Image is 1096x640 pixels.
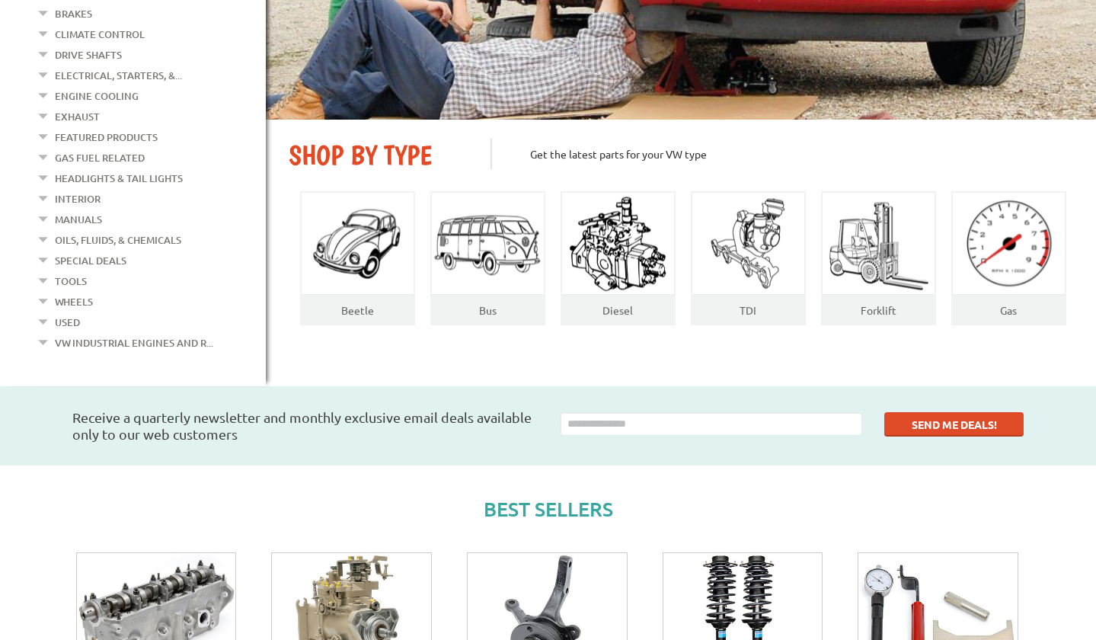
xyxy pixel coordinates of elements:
a: Forklift [861,303,896,317]
a: TDI [740,303,756,317]
a: Wheels [55,292,93,312]
a: Beetle [341,303,374,317]
a: Headlights & Tail Lights [55,168,183,188]
a: Climate Control [55,24,145,44]
a: Engine Cooling [55,86,139,106]
a: Featured Products [55,127,158,147]
h3: Receive a quarterly newsletter and monthly exclusive email deals available only to our web customers [72,409,537,443]
img: Beatle [302,206,414,282]
h5: Best Sellers [69,496,1028,522]
p: Get the latest parts for your VW type [490,139,1073,169]
button: SEND ME DEALS! [884,412,1024,437]
a: Manuals [55,210,102,229]
a: Oils, Fluids, & Chemicals [55,230,181,250]
h2: SHOP BY TYPE [289,139,468,171]
a: Exhaust [55,107,100,126]
a: Interior [55,189,101,209]
a: VW Industrial Engines and R... [55,333,213,353]
a: Used [55,312,80,332]
img: Bus [432,210,544,277]
img: Gas [953,197,1065,290]
a: Bus [479,303,497,317]
img: Diesel [563,192,673,295]
a: Drive Shafts [55,45,122,65]
img: Forklift [825,192,931,295]
a: Gas Fuel Related [55,148,145,168]
a: Special Deals [55,251,126,270]
a: Diesel [602,303,633,317]
img: TDI [698,192,797,295]
a: Gas [1000,303,1017,317]
a: Tools [55,271,87,291]
a: Brakes [55,4,92,24]
a: Electrical, Starters, &... [55,66,182,85]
